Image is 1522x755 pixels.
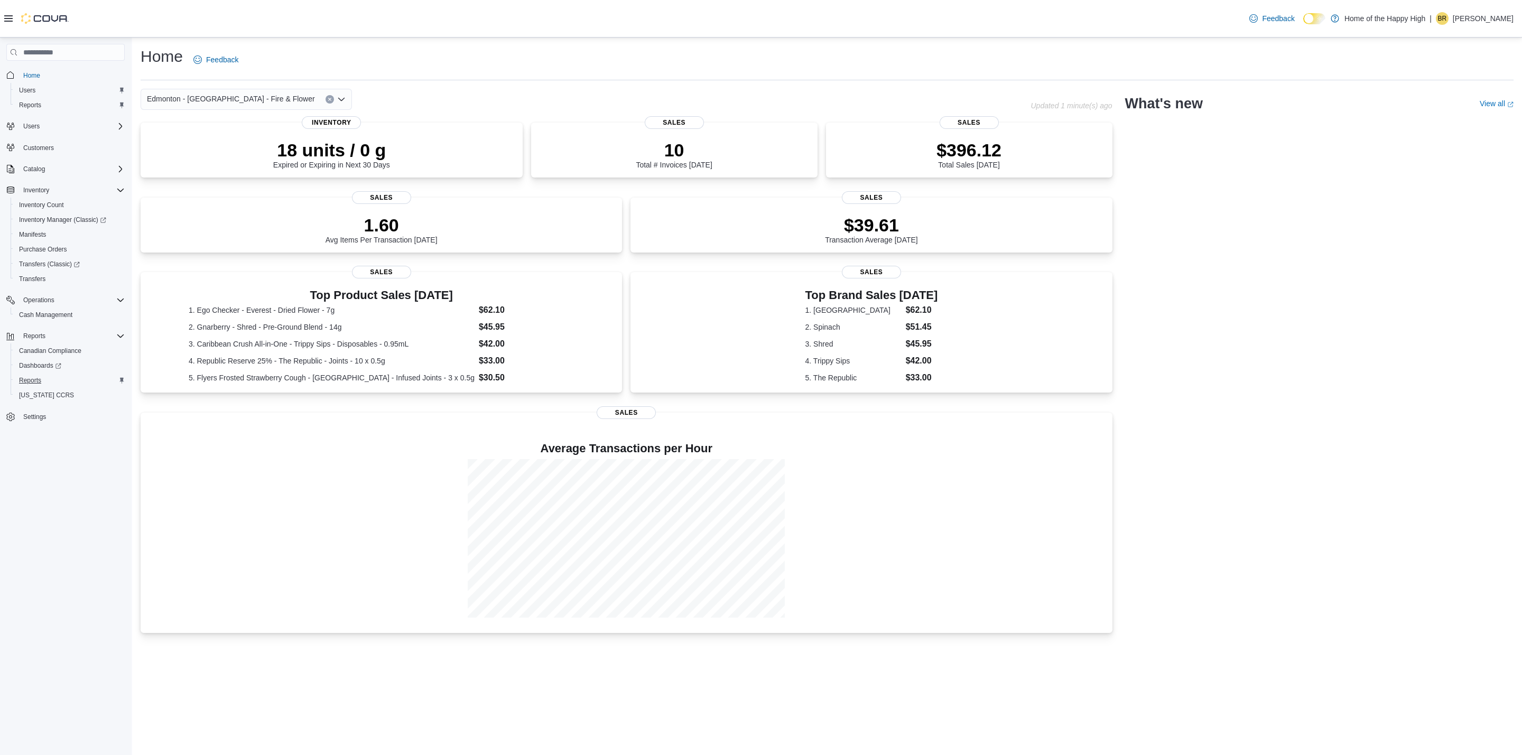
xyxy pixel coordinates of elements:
[2,140,129,155] button: Customers
[479,304,574,316] dd: $62.10
[842,266,901,278] span: Sales
[15,344,125,357] span: Canadian Compliance
[326,95,334,104] button: Clear input
[19,163,49,175] button: Catalog
[15,84,125,97] span: Users
[15,213,125,226] span: Inventory Manager (Classic)
[636,139,712,169] div: Total # Invoices [DATE]
[19,294,125,306] span: Operations
[11,307,129,322] button: Cash Management
[19,101,41,109] span: Reports
[11,198,129,212] button: Inventory Count
[1262,13,1294,24] span: Feedback
[1436,12,1449,25] div: Branden Rowsell
[15,228,50,241] a: Manifests
[19,311,72,319] span: Cash Management
[23,165,45,173] span: Catalog
[189,305,475,315] dt: 1. Ego Checker - Everest - Dried Flower - 7g
[1303,24,1304,25] span: Dark Mode
[206,54,238,65] span: Feedback
[805,356,902,366] dt: 4. Trippy Sips
[15,359,66,372] a: Dashboards
[19,142,58,154] a: Customers
[141,46,183,67] h1: Home
[19,275,45,283] span: Transfers
[2,329,129,343] button: Reports
[805,339,902,349] dt: 3. Shred
[479,338,574,350] dd: $42.00
[1507,101,1514,108] svg: External link
[149,442,1104,455] h4: Average Transactions per Hour
[15,213,110,226] a: Inventory Manager (Classic)
[19,330,50,342] button: Reports
[19,361,61,370] span: Dashboards
[11,83,129,98] button: Users
[15,243,71,256] a: Purchase Orders
[23,122,40,131] span: Users
[645,116,704,129] span: Sales
[352,191,411,204] span: Sales
[147,92,315,105] span: Edmonton - [GEOGRAPHIC_DATA] - Fire & Flower
[189,322,475,332] dt: 2. Gnarberry - Shred - Pre-Ground Blend - 14g
[2,162,129,176] button: Catalog
[302,116,361,129] span: Inventory
[15,199,125,211] span: Inventory Count
[1344,12,1425,25] p: Home of the Happy High
[15,99,45,111] a: Reports
[23,186,49,194] span: Inventory
[1480,99,1514,108] a: View allExternal link
[19,294,59,306] button: Operations
[189,356,475,366] dt: 4. Republic Reserve 25% - The Republic - Joints - 10 x 0.5g
[11,212,129,227] a: Inventory Manager (Classic)
[636,139,712,161] p: 10
[15,389,125,402] span: Washington CCRS
[19,184,53,197] button: Inventory
[1125,95,1203,112] h2: What's new
[15,99,125,111] span: Reports
[825,215,918,244] div: Transaction Average [DATE]
[19,245,67,254] span: Purchase Orders
[842,191,901,204] span: Sales
[6,63,125,452] nav: Complex example
[19,120,44,133] button: Users
[189,289,574,302] h3: Top Product Sales [DATE]
[597,406,656,419] span: Sales
[15,243,125,256] span: Purchase Orders
[2,67,129,82] button: Home
[11,343,129,358] button: Canadian Compliance
[2,119,129,134] button: Users
[19,230,46,239] span: Manifests
[805,322,902,332] dt: 2. Spinach
[19,347,81,355] span: Canadian Compliance
[11,98,129,113] button: Reports
[21,13,69,24] img: Cova
[15,228,125,241] span: Manifests
[19,141,125,154] span: Customers
[19,163,125,175] span: Catalog
[19,411,50,423] a: Settings
[11,388,129,403] button: [US_STATE] CCRS
[15,374,45,387] a: Reports
[23,144,54,152] span: Customers
[15,273,125,285] span: Transfers
[11,373,129,388] button: Reports
[906,355,938,367] dd: $42.00
[23,296,54,304] span: Operations
[15,344,86,357] a: Canadian Compliance
[326,215,438,236] p: 1.60
[11,272,129,286] button: Transfers
[805,289,938,302] h3: Top Brand Sales [DATE]
[805,372,902,383] dt: 5. The Republic
[15,309,125,321] span: Cash Management
[15,374,125,387] span: Reports
[19,330,125,342] span: Reports
[805,305,902,315] dt: 1. [GEOGRAPHIC_DATA]
[15,258,84,271] a: Transfers (Classic)
[23,71,40,80] span: Home
[189,372,475,383] dt: 5. Flyers Frosted Strawberry Cough - [GEOGRAPHIC_DATA] - Infused Joints - 3 x 0.5g
[906,304,938,316] dd: $62.10
[19,184,125,197] span: Inventory
[906,321,938,333] dd: $51.45
[11,227,129,242] button: Manifests
[940,116,999,129] span: Sales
